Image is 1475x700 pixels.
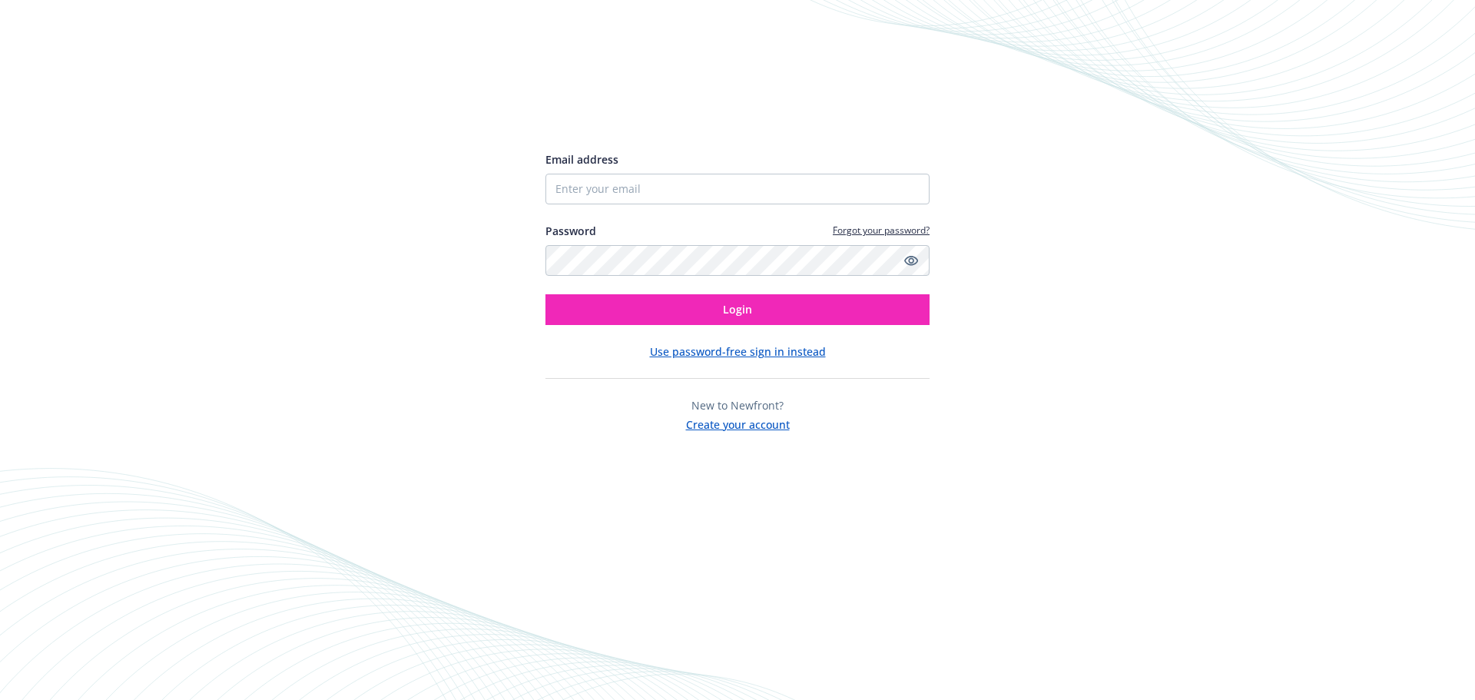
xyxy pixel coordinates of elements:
span: Email address [545,152,618,167]
img: Newfront logo [545,96,691,123]
a: Show password [902,251,920,270]
a: Forgot your password? [833,224,930,237]
label: Password [545,223,596,239]
span: New to Newfront? [691,398,784,413]
input: Enter your email [545,174,930,204]
span: Login [723,302,752,317]
button: Use password-free sign in instead [650,343,826,360]
button: Create your account [686,413,790,433]
input: Enter your password [545,245,930,276]
button: Login [545,294,930,325]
